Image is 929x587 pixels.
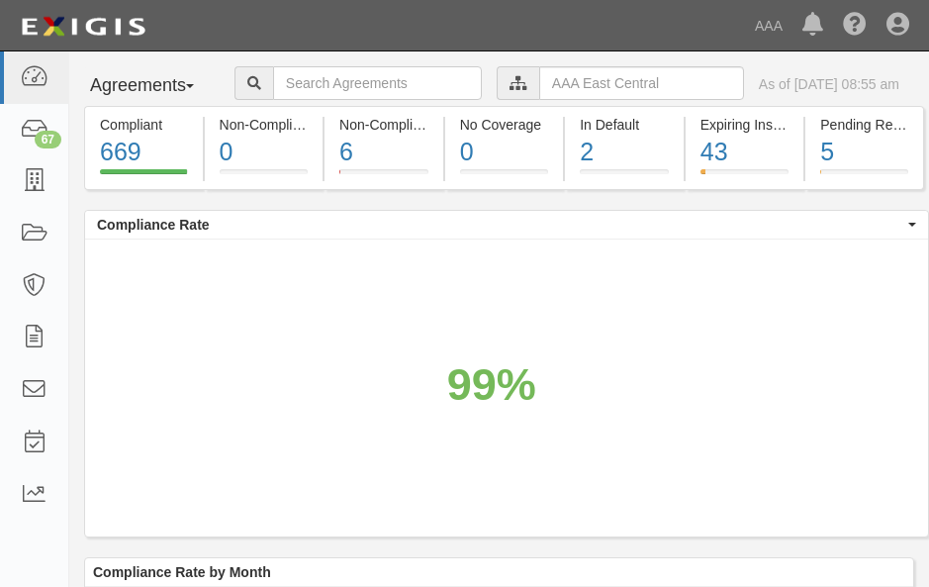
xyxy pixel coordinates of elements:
[205,177,324,193] a: Non-Compliant0
[15,9,151,45] img: logo-5460c22ac91f19d4615b14bd174203de0afe785f0fc80cf4dbbc73dc1793850b.png
[100,135,188,170] div: 669
[700,135,790,170] div: 43
[539,66,744,100] input: AAA East Central
[686,177,804,193] a: Expiring Insurance43
[339,115,428,135] div: Non-Compliant (Expired)
[85,211,928,239] button: Compliance Rate
[93,564,271,580] b: Compliance Rate by Month
[273,66,482,100] input: Search Agreements
[325,177,443,193] a: Non-Compliant6
[220,135,309,170] div: 0
[84,66,232,106] button: Agreements
[759,74,899,94] div: As of [DATE] 08:55 am
[339,135,428,170] div: 6
[580,115,669,135] div: In Default
[220,115,309,135] div: Non-Compliant (Current)
[805,177,924,193] a: Pending Review5
[100,115,188,135] div: Compliant
[843,14,867,38] i: Help Center - Complianz
[580,135,669,170] div: 2
[460,115,549,135] div: No Coverage
[700,115,790,135] div: Expiring Insurance
[565,177,684,193] a: In Default2
[97,215,903,235] span: Compliance Rate
[445,177,564,193] a: No Coverage0
[447,352,536,416] div: 99%
[820,135,908,170] div: 5
[35,131,61,148] div: 67
[84,177,203,193] a: Compliant669
[745,6,792,46] a: AAA
[460,135,549,170] div: 0
[820,115,908,135] div: Pending Review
